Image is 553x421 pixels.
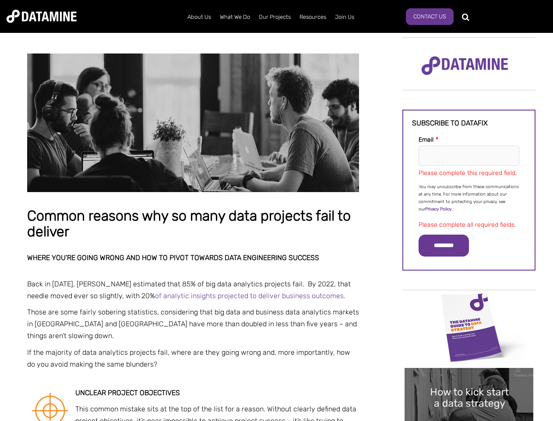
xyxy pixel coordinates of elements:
p: If the majority of data analytics projects fail, where are they going wrong and, more importantly... [27,346,359,370]
a: Resources [295,6,331,29]
p: Those are some fairly sobering statistics, considering that big data and business data analytics ... [27,306,359,342]
h1: Common reasons why so many data projects fail to deliver [27,208,359,239]
a: Contact Us [406,8,454,25]
p: You may unsubscribe from these communications at any time. For more information about our commitm... [419,183,519,213]
strong: Unclear project objectives [75,389,180,397]
img: Datamine [7,10,77,23]
a: Our Projects [254,6,295,29]
h2: Where you’re going wrong and how to pivot towards data engineering success [27,254,359,262]
a: Join Us [331,6,359,29]
p: Back in [DATE], [PERSON_NAME] estimated that 85% of big data analytics projects fail. By 2022, th... [27,278,359,302]
img: Data Strategy Cover thumbnail [405,291,533,364]
span: Email [419,136,433,143]
img: Datamine Logo No Strapline - Purple [416,50,514,81]
a: of analytic insights projected to deliver business outcomes. [155,292,345,300]
img: Common reasons why so many data projects fail to deliver [27,54,359,192]
label: Please complete all required fields. [419,221,516,228]
a: About Us [183,6,215,29]
a: What We Do [215,6,254,29]
a: Privacy Policy [425,207,451,212]
label: Please complete this required field. [419,169,517,177]
h3: Subscribe to datafix [412,119,526,127]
